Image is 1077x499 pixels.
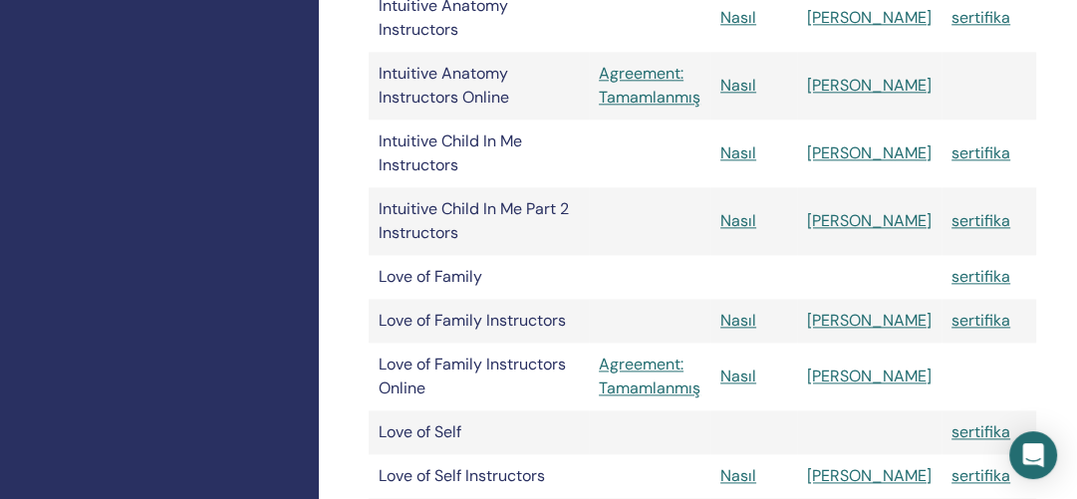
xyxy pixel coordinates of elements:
td: Intuitive Child In Me Part 2 Instructors [369,187,589,255]
a: Agreement: Tamamlanmış [599,62,700,110]
a: sertifika [951,421,1010,442]
a: Nasıl [720,75,756,96]
td: Love of Family [369,255,589,299]
a: [PERSON_NAME] [807,366,932,386]
td: Love of Self Instructors [369,454,589,498]
a: sertifika [951,310,1010,331]
a: sertifika [951,142,1010,163]
a: sertifika [951,266,1010,287]
a: [PERSON_NAME] [807,210,932,231]
a: Nasıl [720,465,756,486]
td: Intuitive Child In Me Instructors [369,120,589,187]
td: Love of Family Instructors Online [369,343,589,410]
a: [PERSON_NAME] [807,142,932,163]
a: [PERSON_NAME] [807,75,932,96]
a: Nasıl [720,210,756,231]
a: Nasıl [720,142,756,163]
a: Agreement: Tamamlanmış [599,353,700,400]
a: [PERSON_NAME] [807,465,932,486]
a: sertifika [951,465,1010,486]
a: Nasıl [720,310,756,331]
a: Nasıl [720,366,756,386]
a: sertifika [951,210,1010,231]
td: Intuitive Anatomy Instructors Online [369,52,589,120]
a: Nasıl [720,7,756,28]
a: [PERSON_NAME] [807,310,932,331]
a: [PERSON_NAME] [807,7,932,28]
div: Open Intercom Messenger [1009,431,1057,479]
td: Love of Family Instructors [369,299,589,343]
a: sertifika [951,7,1010,28]
td: Love of Self [369,410,589,454]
